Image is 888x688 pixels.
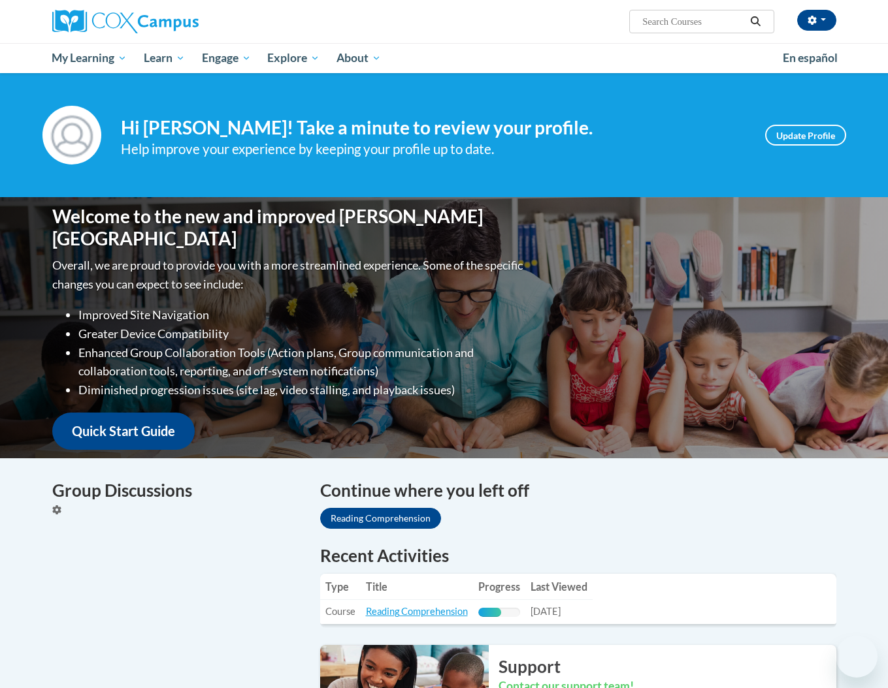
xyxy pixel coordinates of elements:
li: Diminished progression issues (site lag, video stalling, and playback issues) [78,381,526,399]
iframe: Button to launch messaging window [836,636,878,678]
a: Cox Campus [52,10,301,33]
span: My Learning [52,50,127,66]
th: Last Viewed [525,574,593,600]
a: Reading Comprehension [366,606,468,617]
button: Account Settings [797,10,836,31]
li: Enhanced Group Collaboration Tools (Action plans, Group communication and collaboration tools, re... [78,343,526,381]
h4: Group Discussions [52,478,301,503]
p: Overall, we are proud to provide you with a more streamlined experience. Some of the specific cha... [52,256,526,294]
a: Engage [193,43,259,73]
a: Quick Start Guide [52,413,195,450]
th: Type [320,574,361,600]
span: Engage [202,50,251,66]
img: Profile Image [42,106,101,164]
th: Title [361,574,473,600]
h2: Support [499,655,836,678]
div: Help improve your experience by keeping your profile up to date. [121,138,746,160]
a: Update Profile [765,125,846,146]
a: About [328,43,389,73]
a: En español [774,44,846,72]
a: Learn [135,43,193,73]
div: Main menu [33,43,856,73]
li: Greater Device Compatibility [78,324,526,343]
th: Progress [473,574,525,600]
span: [DATE] [531,606,561,617]
a: Reading Comprehension [320,508,441,529]
span: En español [783,51,838,65]
span: Learn [144,50,185,66]
span: Explore [267,50,320,66]
h1: Welcome to the new and improved [PERSON_NAME][GEOGRAPHIC_DATA] [52,206,526,249]
h4: Hi [PERSON_NAME]! Take a minute to review your profile. [121,117,746,139]
a: Explore [259,43,328,73]
li: Improved Site Navigation [78,305,526,324]
span: About [337,50,381,66]
input: Search Courses [641,14,746,29]
h4: Continue where you left off [320,478,836,503]
button: Search [746,14,765,29]
div: Progress, % [478,608,501,617]
img: Cox Campus [52,10,199,33]
span: Course [325,606,355,617]
a: My Learning [44,43,136,73]
h1: Recent Activities [320,544,836,567]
